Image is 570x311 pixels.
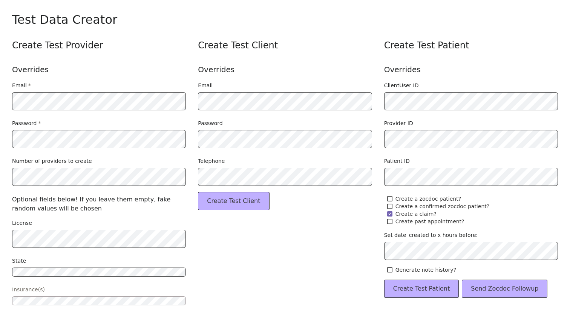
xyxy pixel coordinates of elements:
[198,63,372,76] div: Overrides
[395,218,464,225] span: Create past appointment?
[395,266,456,274] span: Generate note history?
[12,82,31,89] label: Email
[384,157,410,165] label: Patient ID
[198,39,372,51] div: Create Test Client
[12,257,26,265] label: State
[462,280,547,298] button: Send Zocdoc Followup
[198,157,225,165] label: Telephone
[198,119,222,127] label: Password
[198,82,213,89] label: Email
[12,119,41,127] label: Password
[395,210,437,218] span: Create a claim?
[384,231,478,239] label: Set date_created to x hours before:
[198,192,269,210] button: Create Test Client
[12,39,186,51] div: Create Test Provider
[395,203,490,210] span: Create a confirmed zocdoc patient?
[12,219,32,227] label: License
[12,268,186,277] button: open menu
[12,286,45,293] label: Insurance(s)
[12,12,558,27] div: Test Data Creator
[12,63,186,76] div: Overrides
[384,63,558,76] div: Overrides
[384,39,558,51] div: Create Test Patient
[12,296,186,305] button: open menu
[12,157,92,165] label: Number of providers to create
[395,195,461,203] span: Create a zocdoc patient?
[384,82,419,89] label: ClientUser ID
[384,119,413,127] label: Provider ID
[384,280,459,298] button: Create Test Patient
